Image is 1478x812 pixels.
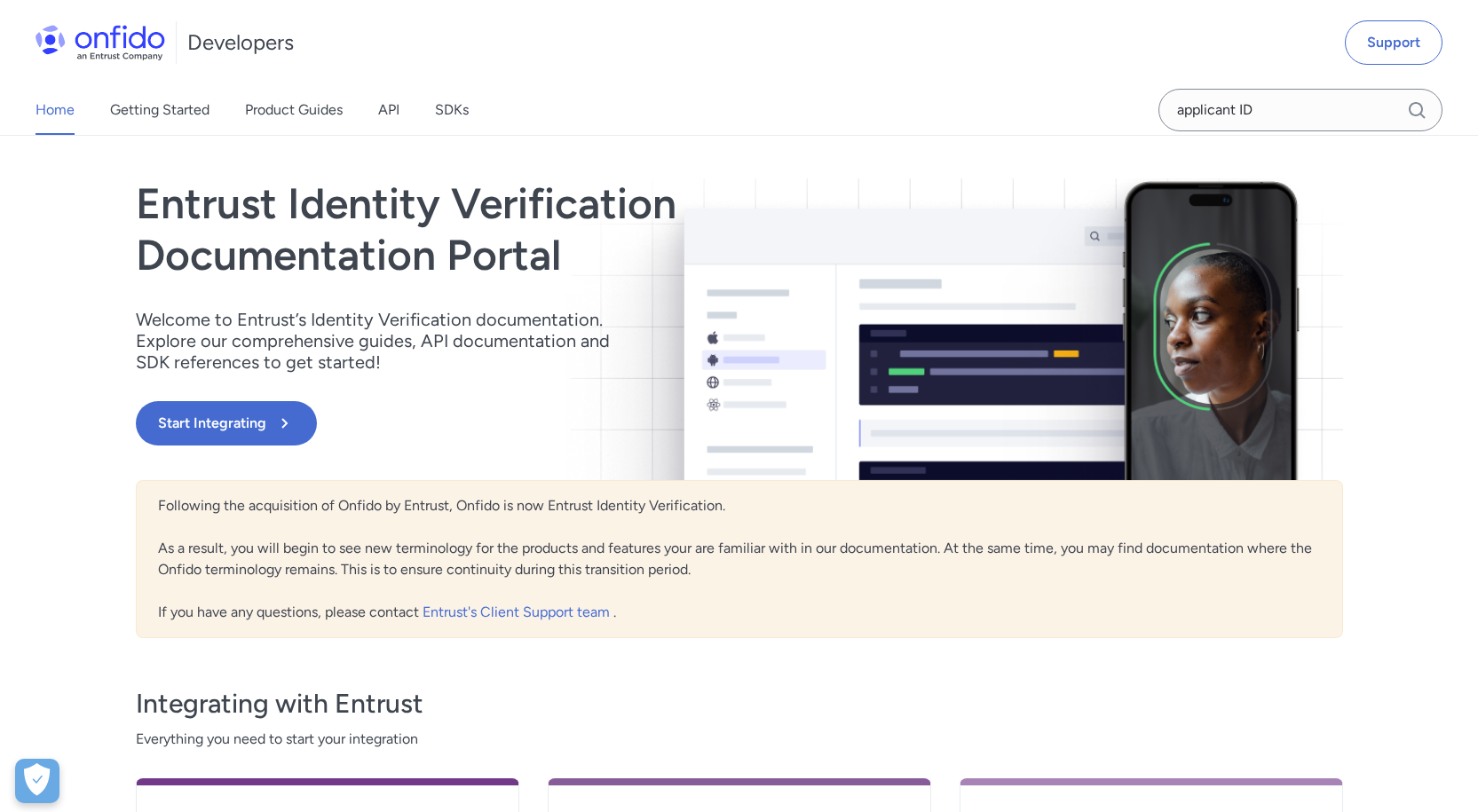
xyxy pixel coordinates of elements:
button: Open Preferences [15,759,59,803]
h3: Integrating with Entrust [136,686,1343,721]
h1: Entrust Identity Verification Documentation Portal [136,178,981,280]
h1: Developers [187,28,294,57]
p: Welcome to Entrust’s Identity Verification documentation. Explore our comprehensive guides, API d... [136,309,633,373]
a: SDKs [435,85,469,135]
button: Start Integrating [136,401,317,445]
span: Everything you need to start your integration [136,729,1343,750]
div: Following the acquisition of Onfido by Entrust, Onfido is now Entrust Identity Verification. As a... [136,480,1343,638]
a: API [378,85,399,135]
input: Onfido search input field [1158,89,1442,131]
a: Home [36,85,75,135]
a: Start Integrating [136,401,981,445]
a: Product Guides [245,85,343,135]
a: Support [1345,20,1442,65]
a: Entrust's Client Support team [423,603,613,620]
img: Onfido Logo [36,25,165,60]
a: Getting Started [110,85,209,135]
div: Cookie Preferences [15,759,59,803]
